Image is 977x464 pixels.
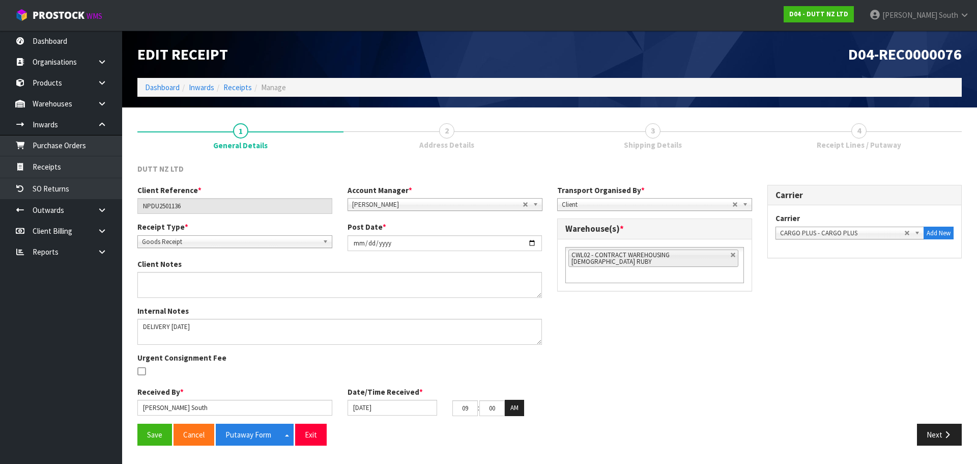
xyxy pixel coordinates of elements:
small: WMS [87,11,102,21]
span: CWL02 - CONTRACT WAREHOUSING [DEMOGRAPHIC_DATA] RUBY [571,251,670,266]
span: Client [562,199,732,211]
label: Date/Time Received [348,387,423,397]
span: Manage [261,83,286,92]
input: HH [452,400,478,416]
button: Next [917,424,962,446]
span: 1 [233,123,248,139]
label: Urgent Consignment Fee [137,352,226,363]
input: Client Reference [137,198,332,214]
span: [PERSON_NAME] [352,199,523,211]
label: Carrier [775,213,800,224]
span: Shipping Details [624,140,682,150]
button: Add New [924,227,954,240]
span: General Details [137,156,962,453]
span: Goods Receipt [142,236,319,248]
label: Received By [137,387,184,397]
input: Date/Time received [348,400,437,416]
span: D04-REC0000076 [848,44,962,64]
label: Post Date [348,222,386,232]
h3: Carrier [775,190,954,200]
span: 2 [439,123,454,139]
span: 4 [851,123,867,139]
a: D04 - DUTT NZ LTD [784,6,854,22]
h3: Warehouse(s) [565,224,744,234]
td: : [478,400,479,416]
button: Cancel [174,424,214,446]
span: ProStock [33,9,84,22]
label: Internal Notes [137,306,189,316]
label: Receipt Type [137,222,188,232]
span: Receipt Lines / Putaway [817,140,901,150]
label: Account Manager [348,185,412,196]
strong: D04 - DUTT NZ LTD [789,10,848,18]
a: Inwards [189,83,214,92]
span: General Details [213,140,268,151]
span: Edit Receipt [137,44,228,64]
img: cube-alt.png [15,9,28,21]
span: Address Details [419,140,474,150]
span: [PERSON_NAME] [882,10,937,20]
button: Putaway Form [216,424,281,446]
button: AM [505,400,524,416]
span: 3 [645,123,660,139]
a: Receipts [223,83,252,92]
input: MM [479,400,505,416]
span: CARGO PLUS - CARGO PLUS [780,227,905,239]
span: DUTT NZ LTD [137,164,184,174]
label: Transport Organised By [557,185,645,196]
button: Exit [295,424,327,446]
button: Save [137,424,172,446]
label: Client Notes [137,259,182,269]
a: Dashboard [145,83,180,92]
label: Client Reference [137,185,202,196]
span: South [939,10,958,20]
